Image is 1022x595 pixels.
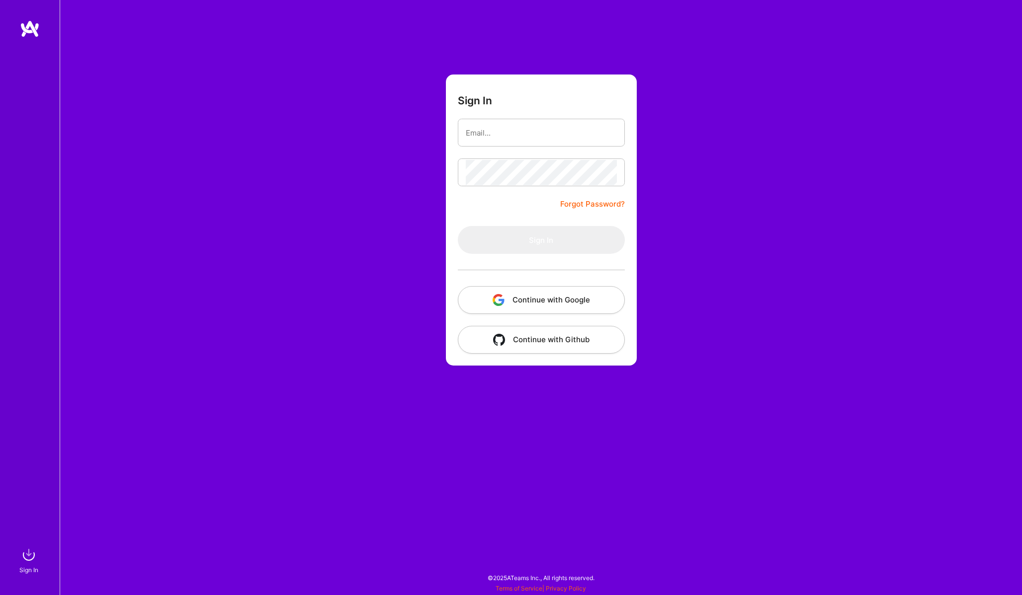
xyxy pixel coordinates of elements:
div: Sign In [19,565,38,575]
img: logo [20,20,40,38]
span: | [496,585,586,592]
img: icon [493,294,505,306]
a: sign inSign In [21,545,39,575]
h3: Sign In [458,94,492,107]
button: Continue with Github [458,326,625,354]
button: Sign In [458,226,625,254]
a: Privacy Policy [546,585,586,592]
img: icon [493,334,505,346]
input: Email... [466,120,617,146]
img: sign in [19,545,39,565]
a: Terms of Service [496,585,542,592]
button: Continue with Google [458,286,625,314]
a: Forgot Password? [560,198,625,210]
div: © 2025 ATeams Inc., All rights reserved. [60,565,1022,590]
